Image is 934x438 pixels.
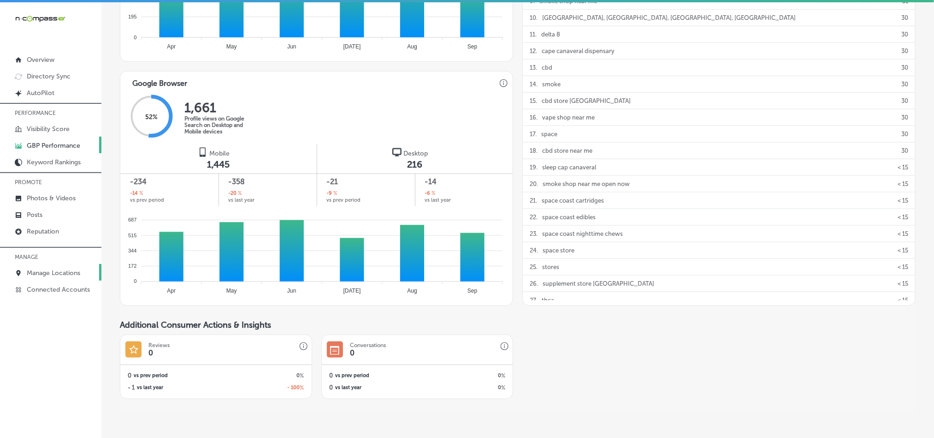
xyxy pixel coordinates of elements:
[542,143,592,159] p: cbd store near me
[27,158,81,166] p: Keyword Rankings
[530,276,538,292] p: 26 .
[335,385,361,390] span: vs last year
[530,93,537,109] p: 15 .
[530,126,537,142] p: 17 .
[209,150,230,157] span: Mobile
[901,43,908,59] p: 30
[138,190,143,198] span: %
[27,72,71,80] p: Directory Sync
[543,176,630,192] p: smoke shop near me open now
[148,342,170,348] h3: Reviews
[530,292,537,308] p: 27 .
[542,226,623,242] p: space coast nighttime chews
[343,288,361,294] tspan: [DATE]
[128,248,136,253] tspan: 344
[329,384,333,391] h2: 0
[901,26,908,42] p: 30
[543,242,574,258] p: space store
[184,100,258,115] h2: 1,661
[467,288,478,294] tspan: Sep
[901,126,908,142] p: 30
[530,109,538,126] p: 16 .
[403,150,428,157] span: Desktop
[898,276,908,292] p: < 15
[542,192,604,209] p: space coast cartridges
[134,35,136,40] tspan: 0
[287,43,296,50] tspan: Jun
[128,217,136,222] tspan: 687
[425,176,503,187] span: -14
[27,89,54,97] p: AutoPilot
[898,209,908,225] p: < 15
[27,269,80,277] p: Manage Locations
[226,288,237,294] tspan: May
[326,198,361,203] span: vs prev period
[901,109,908,126] p: 30
[542,76,561,92] p: smoke
[300,372,304,379] span: %
[343,43,361,50] tspan: [DATE]
[392,148,402,157] img: logo
[530,10,538,26] p: 10 .
[130,198,164,203] span: vs prev period
[530,26,537,42] p: 11 .
[542,10,796,26] p: [GEOGRAPHIC_DATA], [GEOGRAPHIC_DATA], [GEOGRAPHIC_DATA], [GEOGRAPHIC_DATA]
[236,190,242,198] span: %
[27,228,59,235] p: Reputation
[145,114,158,121] span: 52 %
[501,384,505,391] span: %
[27,56,54,64] p: Overview
[898,226,908,242] p: < 15
[27,142,80,150] p: GBP Performance
[542,209,596,225] p: space coast edibles
[901,93,908,109] p: 30
[350,348,355,357] h1: 0
[898,242,908,258] p: < 15
[167,288,176,294] tspan: Apr
[407,43,417,50] tspan: Aug
[530,159,538,175] p: 19 .
[530,176,538,192] p: 20 .
[898,159,908,175] p: < 15
[130,176,209,187] span: -234
[120,320,271,330] span: Additional Consumer Actions & Insights
[530,209,538,225] p: 22 .
[543,276,654,292] p: supplement store [GEOGRAPHIC_DATA]
[542,43,615,59] p: cape canaveral dispensary
[530,60,537,76] p: 13 .
[541,26,560,42] p: delta 8
[198,148,207,157] img: logo
[226,43,237,50] tspan: May
[27,286,90,294] p: Connected Accounts
[300,384,304,391] span: %
[228,190,242,198] h2: -20
[15,14,65,23] img: 660ab0bf-5cc7-4cb8-ba1c-48b5ae0f18e60NCTV_CLogo_TV_Black_-500x88.png
[417,372,505,379] h2: 0
[901,76,908,92] p: 30
[134,279,136,284] tspan: 0
[125,72,195,90] h3: Google Browser
[898,192,908,209] p: < 15
[417,384,505,391] h2: 0
[148,348,153,357] h1: 0
[184,115,258,135] p: Profile views on Google Search on Desktop and Mobile devices
[901,10,908,26] p: 30
[898,176,908,192] p: < 15
[128,263,136,269] tspan: 172
[541,126,557,142] p: space
[27,125,70,133] p: Visibility Score
[207,159,230,170] span: 1,445
[530,242,538,258] p: 24 .
[530,226,538,242] p: 23 .
[287,288,296,294] tspan: Jun
[901,60,908,76] p: 30
[27,194,76,202] p: Photos & Videos
[228,176,307,187] span: -358
[898,292,908,308] p: < 15
[407,288,417,294] tspan: Aug
[530,76,538,92] p: 14 .
[216,372,304,379] h2: 0
[128,384,135,391] h2: - 1
[425,190,435,198] h2: -6
[542,60,552,76] p: cbd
